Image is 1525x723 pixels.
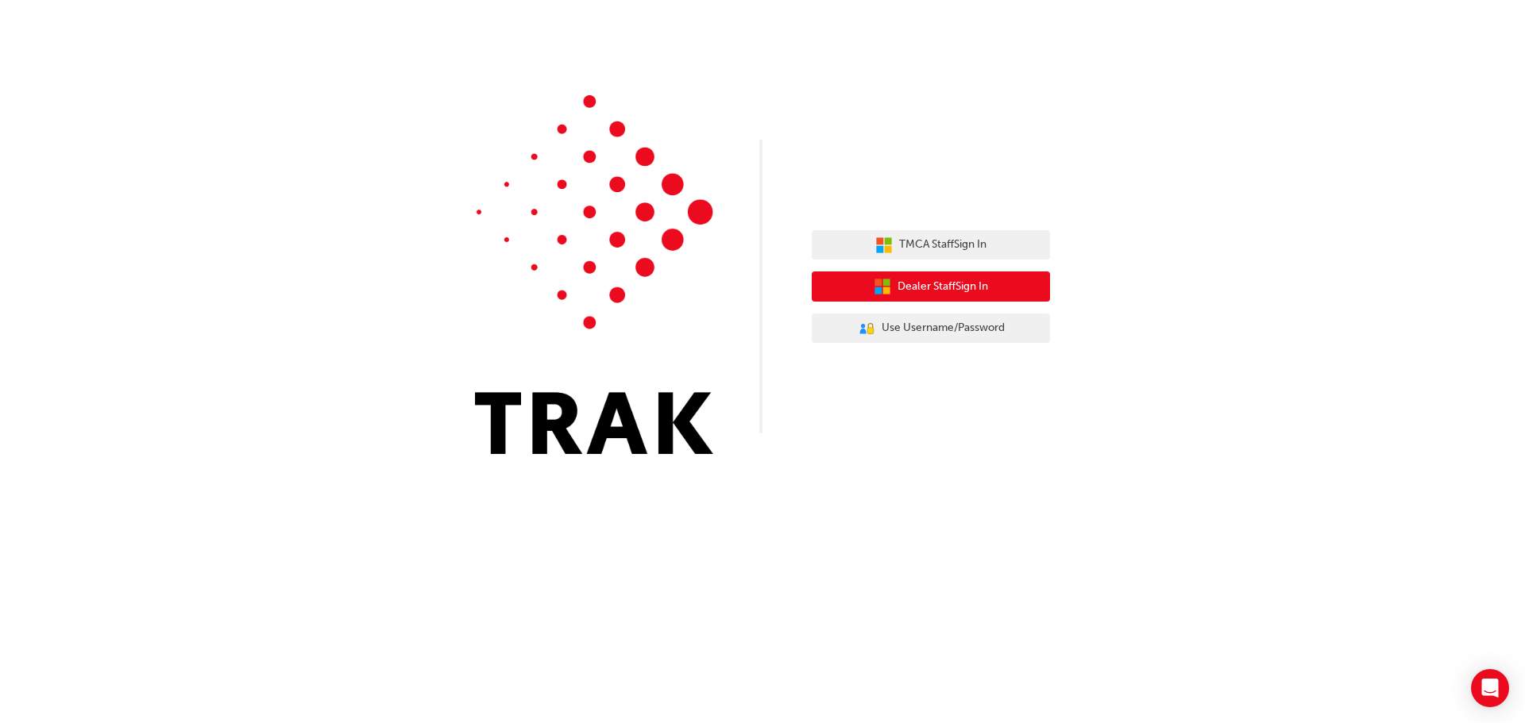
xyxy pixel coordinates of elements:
[475,95,713,454] img: Trak
[899,236,986,254] span: TMCA Staff Sign In
[812,230,1050,260] button: TMCA StaffSign In
[812,313,1050,344] button: Use Username/Password
[882,319,1005,337] span: Use Username/Password
[1471,669,1509,707] div: Open Intercom Messenger
[898,278,988,296] span: Dealer Staff Sign In
[812,271,1050,302] button: Dealer StaffSign In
